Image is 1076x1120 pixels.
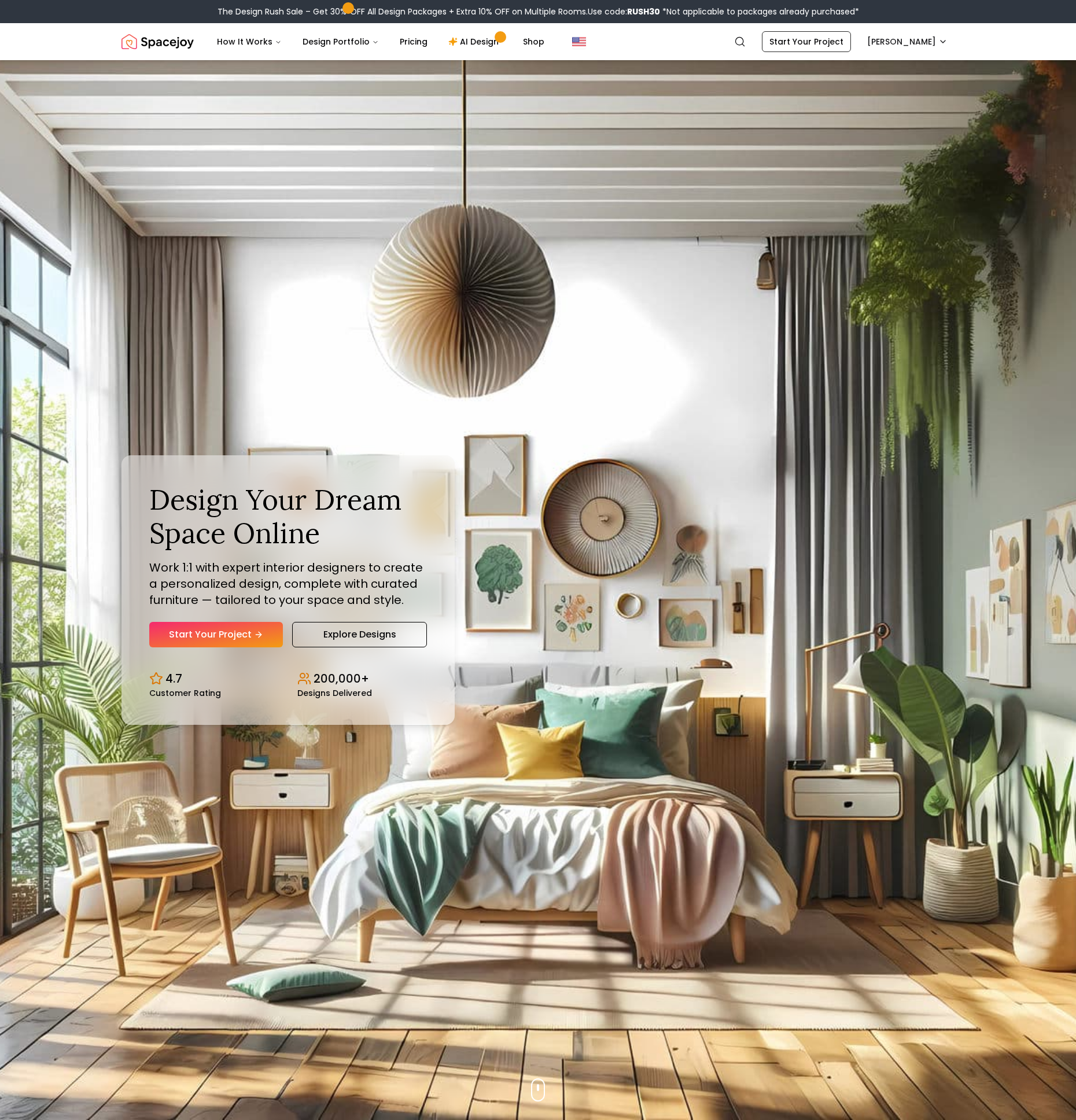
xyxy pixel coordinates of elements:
small: Customer Rating [149,689,221,697]
p: Work 1:1 with expert interior designers to create a personalized design, complete with curated fu... [149,559,427,608]
button: [PERSON_NAME] [860,31,955,52]
small: Designs Delivered [297,689,372,697]
span: *Not applicable to packages already purchased* [660,6,859,17]
a: Start Your Project [149,622,283,647]
nav: Global [121,23,955,60]
a: Pricing [390,30,437,53]
button: How It Works [208,30,291,53]
div: Design stats [149,661,427,697]
span: Use code: [588,6,660,17]
a: Shop [514,30,554,53]
img: Spacejoy Logo [121,30,194,53]
a: Explore Designs [292,622,427,647]
a: Spacejoy [121,30,194,53]
img: United States [572,35,586,49]
p: 200,000+ [314,670,369,687]
a: Start Your Project [762,31,851,52]
h1: Design Your Dream Space Online [149,483,427,550]
div: The Design Rush Sale – Get 30% OFF All Design Packages + Extra 10% OFF on Multiple Rooms. [218,6,859,17]
p: 4.7 [165,670,182,687]
a: AI Design [439,30,511,53]
b: RUSH30 [627,6,660,17]
nav: Main [208,30,554,53]
button: Design Portfolio [293,30,388,53]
